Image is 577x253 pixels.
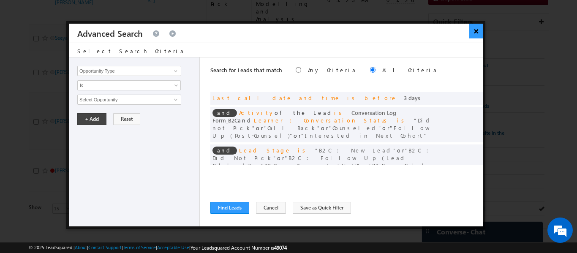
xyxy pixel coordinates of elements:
[88,245,122,250] a: Contact Support
[77,95,181,105] input: Type to Search
[191,245,287,251] span: Your Leadsquared Account Number is
[11,78,154,188] textarea: Type your message and hit 'Enter'
[77,80,181,90] a: Is
[239,147,291,154] span: Lead Stage
[210,66,282,73] span: Search for Leads that match
[212,154,407,169] span: B2C : Follow Up (Lead Called)
[212,109,237,117] span: and
[334,109,345,116] span: is
[75,245,87,250] a: About
[264,124,321,131] span: Call Back
[274,245,287,251] span: 49074
[113,113,140,125] button: Reset
[210,202,249,214] button: Find Leads
[77,66,181,76] input: Type to Search
[298,147,308,154] span: is
[44,44,142,55] div: Chat with us now
[397,117,407,124] span: is
[212,109,396,124] span: Conversation Log Form_B2C
[404,94,420,101] span: 3 days
[29,244,287,252] span: © 2025 LeadSquared | | | | |
[212,117,433,131] span: Did not Pick
[254,117,390,124] span: Learner : Conversation Status
[169,95,180,104] a: Show All Items
[77,24,143,43] h3: Advanced Search
[77,47,185,54] span: Select Search Criteria
[293,202,351,214] button: Save as Quick Filter
[78,82,169,89] span: Is
[239,109,275,116] span: Activity
[315,147,397,154] span: B2C : New Lead
[261,162,361,169] span: B2C : Prospect (Hot)
[212,147,434,161] span: B2C : Did Not Pick
[123,245,156,250] a: Terms of Service
[212,109,433,139] span: of the Lead and or or or or
[212,147,237,155] span: and
[382,66,438,73] label: All Criteria
[212,147,434,177] span: or or or or or
[301,132,427,139] span: Interested in Next Cohort
[469,24,483,38] button: ×
[329,124,382,131] span: Counseled
[347,94,397,101] span: is before
[212,94,340,101] span: Last call date and time
[169,67,180,75] a: Show All Items
[256,202,286,214] button: Cancel
[212,124,430,139] span: Follow Up (Post-Counsel)
[14,44,35,55] img: d_60004797649_company_0_60004797649
[77,113,106,125] button: + Add
[308,66,357,73] label: Any Criteria
[115,195,153,207] em: Start Chat
[157,245,189,250] a: Acceptable Use
[139,4,159,24] div: Minimize live chat window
